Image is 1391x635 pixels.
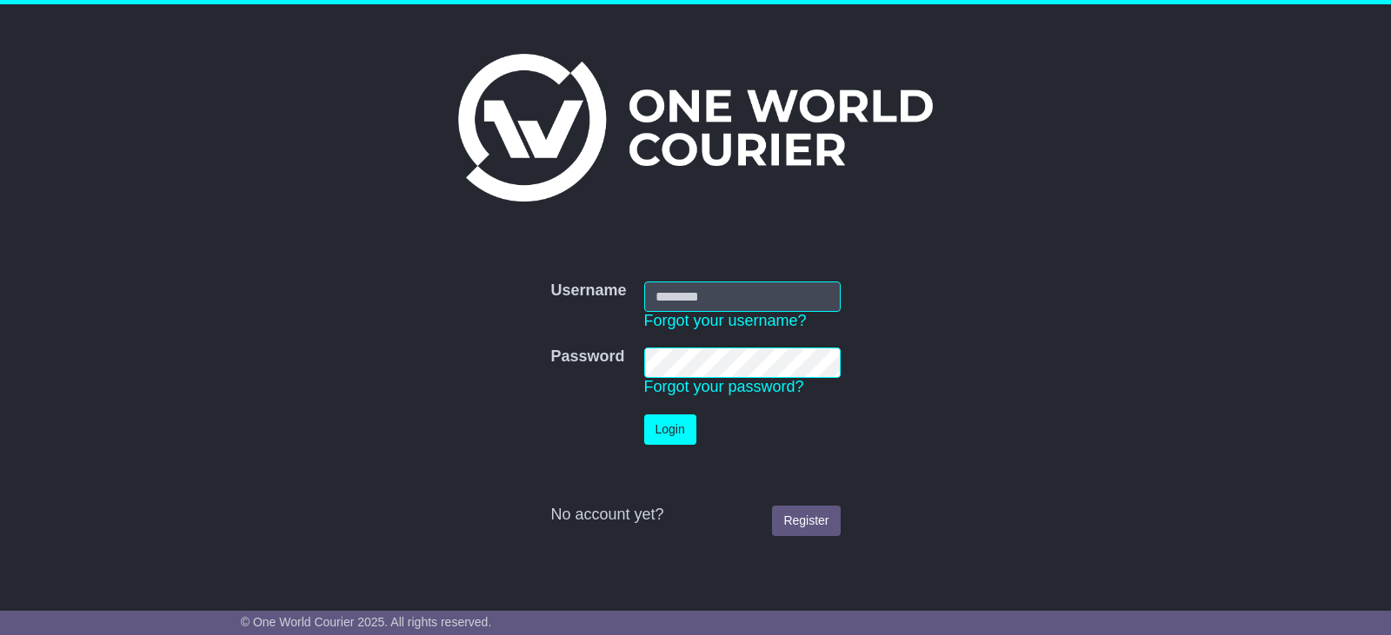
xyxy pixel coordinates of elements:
[644,414,696,445] button: Login
[772,506,840,536] a: Register
[550,281,626,301] label: Username
[550,347,624,367] label: Password
[458,54,933,202] img: One World
[241,615,492,629] span: © One World Courier 2025. All rights reserved.
[644,378,804,395] a: Forgot your password?
[644,312,807,329] a: Forgot your username?
[550,506,840,525] div: No account yet?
